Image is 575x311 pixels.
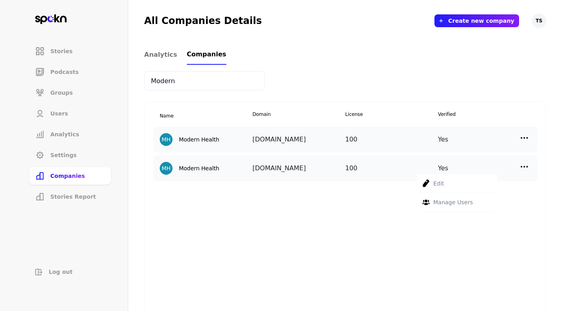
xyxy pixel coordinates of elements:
[187,50,226,59] span: Companies
[252,133,345,146] div: [DOMAIN_NAME]
[50,89,73,97] span: Groups
[29,187,112,206] a: Stories Report
[29,125,112,144] a: Analytics
[50,68,79,76] span: Podcasts
[50,130,79,138] span: Analytics
[29,146,112,165] a: Settings
[144,45,177,65] a: Analytics
[49,268,73,276] span: Log out
[50,151,77,159] span: Settings
[438,111,531,120] span: Verified
[29,104,112,123] a: Users
[162,136,171,144] div: MH
[345,162,438,175] div: 100
[345,133,438,146] div: 100
[29,83,112,102] a: Groups
[187,45,226,65] a: Companies
[438,133,531,146] div: Yes
[448,18,514,24] button: Create new company
[29,42,112,61] a: Stories
[50,193,96,201] span: Stories Report
[179,165,219,172] h2: Modern Health
[50,47,73,55] span: Stories
[433,179,444,188] p: Edit
[50,110,68,118] span: Users
[144,50,177,60] span: Analytics
[433,198,473,207] p: Manage Users
[162,164,171,173] div: MH
[345,111,438,120] span: License
[438,162,531,175] div: Yes
[29,265,112,279] button: Log out
[29,62,112,82] a: Podcasts
[252,111,345,120] span: Domain
[144,14,262,27] h2: All Companies Details
[536,18,543,24] span: TS
[50,172,85,180] span: Companies
[252,162,345,175] div: [DOMAIN_NAME]
[179,136,219,143] h2: Modern Health
[29,166,112,185] a: Companies
[532,14,546,28] button: TS
[144,71,265,90] input: Search
[160,113,174,119] span: Name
